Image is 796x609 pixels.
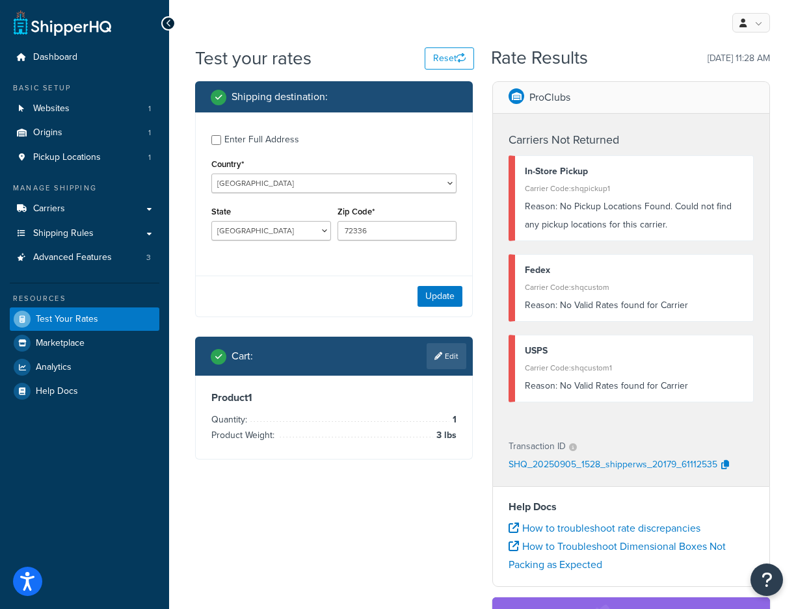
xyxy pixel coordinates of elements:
[211,207,231,216] label: State
[211,135,221,145] input: Enter Full Address
[10,246,159,270] li: Advanced Features
[211,391,457,404] h3: Product 1
[148,103,151,114] span: 1
[232,91,328,103] h2: Shipping destination :
[148,127,151,138] span: 1
[195,45,312,71] h1: Test your rates
[10,83,159,94] div: Basic Setup
[10,331,159,355] a: Marketplace
[33,252,112,263] span: Advanced Features
[708,49,770,68] p: [DATE] 11:28 AM
[33,52,77,63] span: Dashboard
[449,412,457,428] span: 1
[211,428,278,442] span: Product Weight:
[529,88,570,107] p: ProClubs
[211,159,244,169] label: Country*
[525,261,743,279] div: Fedex
[10,146,159,170] a: Pickup Locations1
[10,45,159,70] a: Dashboard
[509,131,754,149] h4: Carriers Not Returned
[509,499,754,515] h4: Help Docs
[211,413,250,426] span: Quantity:
[525,359,743,377] div: Carrier Code: shqcustom1
[10,97,159,121] a: Websites1
[509,521,700,536] a: How to troubleshoot rate discrepancies
[10,380,159,403] a: Help Docs
[525,298,557,312] span: Reason:
[10,121,159,145] a: Origins1
[10,293,159,304] div: Resources
[10,246,159,270] a: Advanced Features3
[425,47,474,70] button: Reset
[10,222,159,246] a: Shipping Rules
[36,362,72,373] span: Analytics
[525,379,557,393] span: Reason:
[146,252,151,263] span: 3
[36,338,85,349] span: Marketplace
[10,356,159,379] a: Analytics
[525,278,743,296] div: Carrier Code: shqcustom
[427,343,466,369] a: Edit
[525,179,743,198] div: Carrier Code: shqpickup1
[525,198,743,234] div: No Pickup Locations Found. Could not find any pickup locations for this carrier.
[418,286,462,307] button: Update
[509,437,566,456] p: Transaction ID
[525,342,743,360] div: USPS
[33,203,65,214] span: Carriers
[10,121,159,145] li: Origins
[232,350,253,362] h2: Cart :
[148,152,151,163] span: 1
[338,207,375,216] label: Zip Code*
[509,539,726,572] a: How to Troubleshoot Dimensional Boxes Not Packing as Expected
[33,152,101,163] span: Pickup Locations
[509,456,717,475] p: SHQ_20250905_1528_shipperws_20179_61112535
[525,296,743,315] div: No Valid Rates found for Carrier
[10,183,159,194] div: Manage Shipping
[433,428,457,443] span: 3 lbs
[33,228,94,239] span: Shipping Rules
[491,48,588,68] h2: Rate Results
[750,564,783,596] button: Open Resource Center
[33,127,62,138] span: Origins
[33,103,70,114] span: Websites
[224,131,299,149] div: Enter Full Address
[10,307,159,331] a: Test Your Rates
[36,314,98,325] span: Test Your Rates
[525,377,743,395] div: No Valid Rates found for Carrier
[36,386,78,397] span: Help Docs
[525,162,743,181] div: In-Store Pickup
[10,97,159,121] li: Websites
[10,197,159,221] a: Carriers
[525,200,557,213] span: Reason:
[10,146,159,170] li: Pickup Locations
